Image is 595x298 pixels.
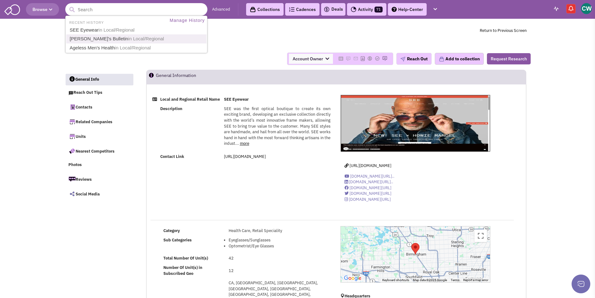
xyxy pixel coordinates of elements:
td: 12 [227,263,332,278]
span: [DOMAIN_NAME][URL] [350,185,391,190]
a: Reach Out Tips [65,87,133,99]
div: SEE Eyewear [411,243,419,255]
span: 71 [374,7,383,13]
button: Keyboard shortcuts [382,278,409,282]
a: Nearest Competitors [65,144,133,158]
button: Add to collection [435,53,484,65]
b: Number Of Unit(s) in Subscribed Geo [163,265,202,276]
img: Please add to your accounts [382,56,387,61]
a: Photos [65,159,133,171]
span: [DOMAIN_NAME][URL].. [349,179,393,184]
b: Total Number Of Unit(s) [163,255,208,261]
a: Activity71 [347,3,386,16]
img: Please add to your accounts [346,56,351,61]
span: [DOMAIN_NAME][URL] [350,191,391,196]
a: [DOMAIN_NAME][URL] [345,185,391,190]
span: in Local/Regional [115,45,151,50]
img: Activity.png [351,7,356,12]
span: Account Owner [289,54,333,64]
li: RECENT HISTORY [66,19,106,25]
a: [DOMAIN_NAME][URL] [345,191,391,196]
img: Colleen Winters [581,3,592,14]
a: Report a map error [463,278,488,282]
a: Contacts [65,100,133,114]
a: [URL][DOMAIN_NAME] [345,163,391,168]
span: [URL][DOMAIN_NAME] [350,163,391,168]
a: [DOMAIN_NAME][URL].. [345,179,393,184]
a: Terms (opens in new tab) [451,278,459,282]
img: SmartAdmin [4,3,20,15]
a: Advanced [212,7,230,13]
img: SEE Eyewear [341,95,490,152]
a: Reviews [65,173,133,186]
img: Google [342,274,363,282]
li: Eyeglasses/Sunglasses [229,237,330,243]
img: icon-collection-lavender-black.svg [250,7,256,13]
b: Contact Link [160,154,184,159]
a: Open this area in Google Maps (opens a new window) [342,274,363,282]
td: 42 [227,254,332,263]
td: Health Care, Retail Speciality [227,226,332,235]
span: in Local/Regional [99,27,135,33]
a: Related Companies [65,115,133,128]
b: Category [163,228,180,233]
a: Ageless Men's Healthin Local/Regional [68,44,206,52]
li: Optometrist/Eye Glasses [229,243,330,249]
img: icon-collection-lavender.png [439,56,444,62]
img: Please add to your accounts [375,56,380,61]
span: [DOMAIN_NAME][URL] [349,197,391,202]
img: Please add to your accounts [353,56,358,61]
h2: General Information [156,70,232,84]
a: General Info [66,74,134,86]
a: Return to Previous Screen [480,28,527,33]
img: plane.png [400,57,405,62]
span: Map data ©2025 Google [413,278,447,282]
button: Browse [26,3,59,16]
a: Collections [246,3,284,16]
a: [PERSON_NAME]'s Bulletinin Local/Regional [68,35,206,43]
a: Deals [324,6,343,13]
img: help.png [392,7,397,12]
span: [DOMAIN_NAME][URL].. [350,174,394,179]
b: Sub Categories [163,237,192,243]
img: Cadences_logo.png [289,7,295,12]
a: [DOMAIN_NAME][URL] [345,197,391,202]
a: [DOMAIN_NAME][URL].. [345,174,394,179]
button: Request Research [487,53,531,64]
span: Browse [32,7,52,12]
button: Reach Out [396,53,432,65]
b: Local and Regional Retail Name [160,97,220,102]
a: [URL][DOMAIN_NAME] [224,154,266,159]
span: in Local/Regional [128,36,164,41]
img: Please add to your accounts [367,56,372,61]
a: Social Media [65,187,133,200]
b: Description [160,106,182,111]
a: Manage History [168,17,206,24]
a: Help-Center [388,3,427,16]
b: SEE Eyewear [224,97,249,102]
a: Cadences [285,3,320,16]
a: more [240,141,249,146]
a: Units [65,130,133,143]
a: SEE Eyewearin Local/Regional [68,26,206,34]
span: SEE was the first optical boutique to create its own exciting brand, developing an exclusive coll... [224,106,330,146]
img: icon-deals.svg [324,6,330,13]
input: Search [65,3,207,16]
button: Toggle fullscreen view [474,230,487,242]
